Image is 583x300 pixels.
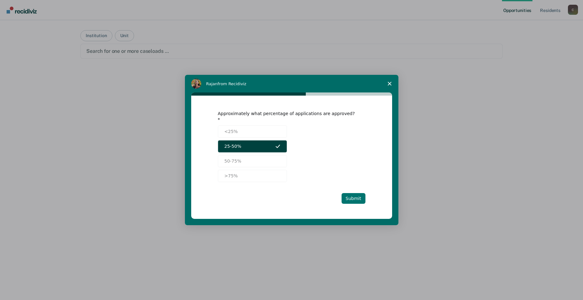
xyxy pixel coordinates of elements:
[191,79,201,89] img: Profile image for Rajan
[381,75,398,92] span: Close survey
[224,143,241,150] span: 25-50%
[224,173,238,179] span: >75%
[218,81,246,86] span: from Recidiviz
[206,81,218,86] span: Rajan
[218,170,287,182] button: >75%
[218,125,287,138] button: <25%
[342,193,365,204] button: Submit
[224,158,241,164] span: 50-75%
[218,155,287,167] button: 50-75%
[218,111,356,122] div: Approximately what percentage of applications are approved?
[224,128,238,135] span: <25%
[218,140,287,153] button: 25-50%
